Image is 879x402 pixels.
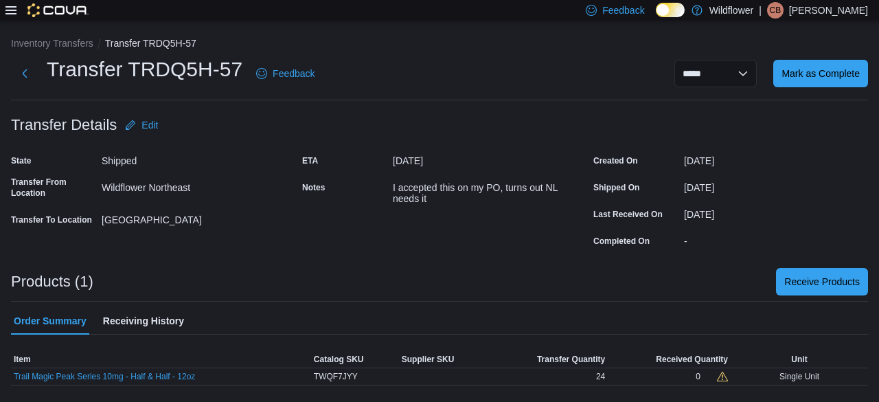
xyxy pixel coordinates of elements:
span: Catalog SKU [314,354,364,365]
label: State [11,155,31,166]
label: Transfer From Location [11,177,96,199]
button: Catalog SKU [311,351,399,368]
label: Last Received On [593,209,663,220]
button: Unit [731,351,868,368]
span: CB [770,2,781,19]
span: Unit [791,354,807,365]
span: Order Summary [14,307,87,335]
label: ETA [302,155,318,166]
h1: Transfer TRDQ5H-57 [47,56,242,83]
button: Inventory Transfers [11,38,93,49]
span: Supplier SKU [402,354,455,365]
span: TWQF7JYY [314,371,358,382]
span: Mark as Complete [781,67,860,80]
button: Supplier SKU [399,351,491,368]
label: Shipped On [593,182,639,193]
p: Wildflower [709,2,754,19]
div: [DATE] [684,177,868,193]
div: [DATE] [684,203,868,220]
span: Transfer Quantity [537,354,605,365]
div: I accepted this on my PO, turns out NL needs it [393,177,577,204]
div: [DATE] [393,150,577,166]
span: Item [14,354,31,365]
div: Single Unit [731,368,868,385]
button: Receive Products [776,268,868,295]
h3: Products (1) [11,273,93,290]
span: Receive Products [784,275,860,289]
div: [DATE] [684,150,868,166]
nav: An example of EuiBreadcrumbs [11,36,868,53]
button: Received Quantity [608,351,731,368]
span: Edit [141,118,158,132]
span: Feedback [273,67,315,80]
div: [GEOGRAPHIC_DATA] [102,209,286,225]
button: Transfer Quantity [491,351,608,368]
div: Wildflower Northeast [102,177,286,193]
button: Trail Magic Peak Series 10mg - Half & Half - 12oz [14,372,195,381]
p: | [759,2,762,19]
div: Crystale Bernander [767,2,784,19]
div: - [684,230,868,247]
label: Notes [302,182,325,193]
button: Transfer TRDQ5H-57 [105,38,196,49]
button: Edit [119,111,163,139]
label: Completed On [593,236,650,247]
span: Received Quantity [656,354,728,365]
img: Cova [27,3,89,17]
button: Item [11,351,311,368]
span: Receiving History [103,307,184,335]
p: [PERSON_NAME] [789,2,868,19]
h3: Transfer Details [11,117,117,133]
label: Created On [593,155,638,166]
label: Transfer To Location [11,214,92,225]
div: 0 [696,371,700,382]
span: 24 [596,371,605,382]
button: Mark as Complete [773,60,868,87]
a: Feedback [251,60,320,87]
input: Dark Mode [656,3,685,17]
span: Feedback [602,3,644,17]
button: Next [11,60,38,87]
div: Shipped [102,150,286,166]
